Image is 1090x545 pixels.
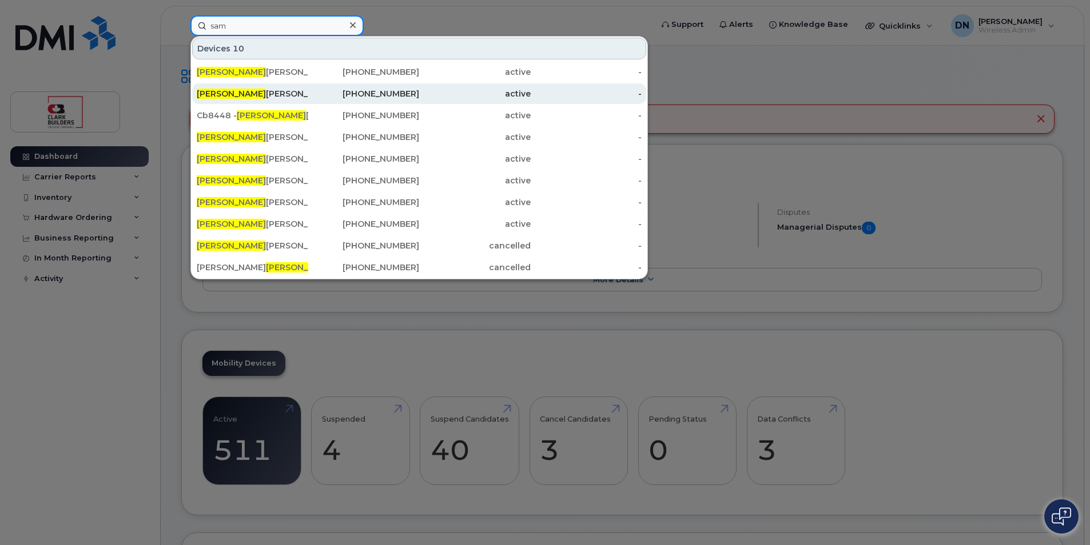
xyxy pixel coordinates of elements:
[531,197,642,208] div: -
[419,218,531,230] div: active
[197,110,308,121] div: Cb8448 - [PERSON_NAME]
[192,192,646,213] a: [PERSON_NAME][PERSON_NAME] I Pad[PHONE_NUMBER]active-
[531,88,642,99] div: -
[197,219,266,229] span: [PERSON_NAME]
[531,131,642,143] div: -
[192,170,646,191] a: [PERSON_NAME][PERSON_NAME][PHONE_NUMBER]active-
[197,218,308,230] div: [PERSON_NAME]
[192,149,646,169] a: [PERSON_NAME][PERSON_NAME][PHONE_NUMBER]active-
[308,175,420,186] div: [PHONE_NUMBER]
[419,197,531,208] div: active
[308,153,420,165] div: [PHONE_NUMBER]
[197,175,266,186] span: [PERSON_NAME]
[419,110,531,121] div: active
[419,240,531,251] div: cancelled
[197,175,308,186] div: [PERSON_NAME]
[531,240,642,251] div: -
[197,66,308,78] div: [PERSON_NAME]
[531,153,642,165] div: -
[237,110,306,121] span: [PERSON_NAME]
[266,262,335,272] span: [PERSON_NAME]
[531,66,642,78] div: -
[308,262,420,273] div: [PHONE_NUMBER]
[192,105,646,126] a: Cb8448 -[PERSON_NAME][PERSON_NAME][PHONE_NUMBER]active-
[192,127,646,147] a: [PERSON_NAME][PERSON_NAME][PHONE_NUMBER]active-
[197,197,266,207] span: [PERSON_NAME]
[308,218,420,230] div: [PHONE_NUMBER]
[192,257,646,278] a: [PERSON_NAME][PERSON_NAME]pert[PHONE_NUMBER]cancelled-
[192,83,646,104] a: [PERSON_NAME][PERSON_NAME][PHONE_NUMBER]active-
[197,132,266,142] span: [PERSON_NAME]
[308,131,420,143] div: [PHONE_NUMBER]
[419,175,531,186] div: active
[419,153,531,165] div: active
[192,235,646,256] a: [PERSON_NAME][PERSON_NAME][PHONE_NUMBER]cancelled-
[192,62,646,82] a: [PERSON_NAME][PERSON_NAME][PHONE_NUMBER]active-
[197,131,308,143] div: [PERSON_NAME]
[308,197,420,208] div: [PHONE_NUMBER]
[419,66,531,78] div: active
[192,214,646,234] a: [PERSON_NAME][PERSON_NAME][PHONE_NUMBER]active-
[197,262,308,273] div: [PERSON_NAME] pert
[197,240,308,251] div: [PERSON_NAME]
[197,197,308,208] div: [PERSON_NAME] I Pad
[192,38,646,59] div: Devices
[419,88,531,99] div: active
[531,262,642,273] div: -
[197,88,308,99] div: [PERSON_NAME]
[197,89,266,99] span: [PERSON_NAME]
[233,43,244,54] span: 10
[531,175,642,186] div: -
[1052,507,1071,526] img: Open chat
[197,153,308,165] div: [PERSON_NAME]
[308,240,420,251] div: [PHONE_NUMBER]
[308,66,420,78] div: [PHONE_NUMBER]
[197,241,266,251] span: [PERSON_NAME]
[308,88,420,99] div: [PHONE_NUMBER]
[197,154,266,164] span: [PERSON_NAME]
[531,110,642,121] div: -
[419,262,531,273] div: cancelled
[197,67,266,77] span: [PERSON_NAME]
[308,110,420,121] div: [PHONE_NUMBER]
[419,131,531,143] div: active
[531,218,642,230] div: -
